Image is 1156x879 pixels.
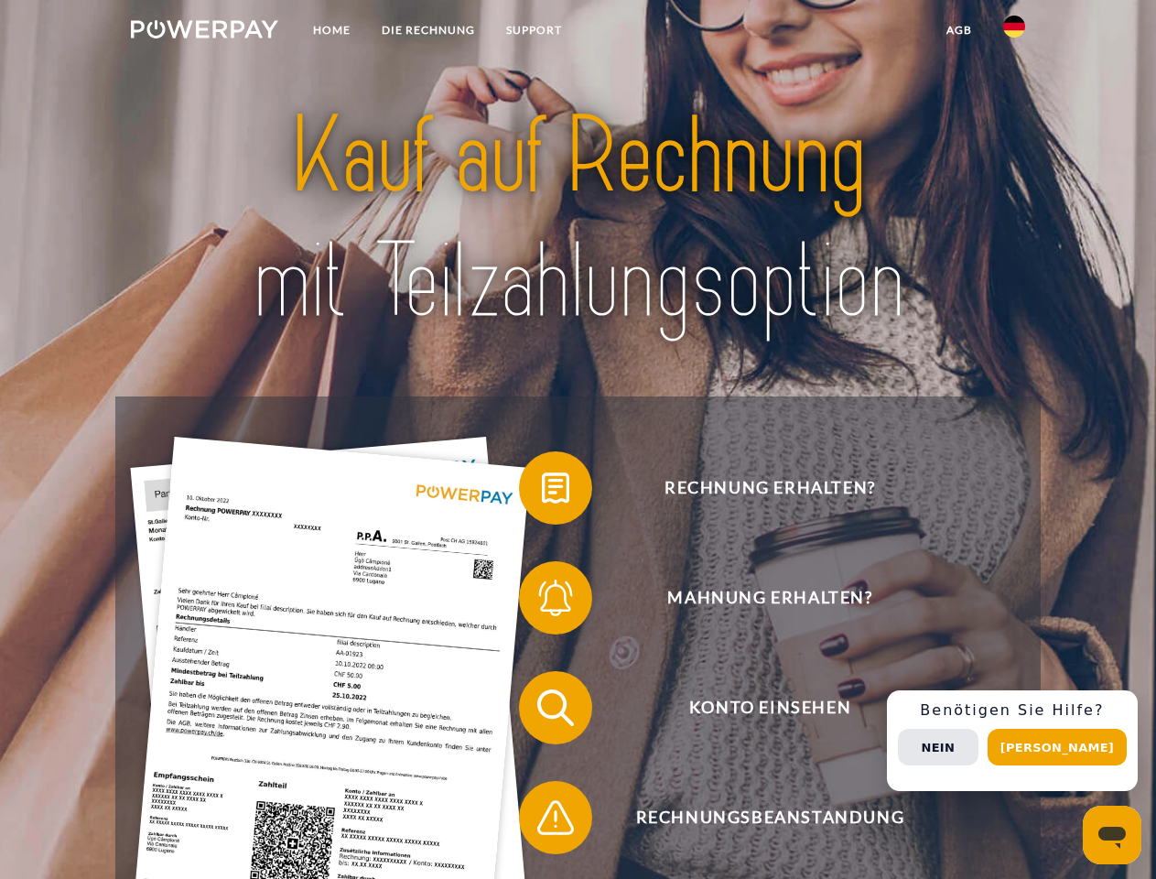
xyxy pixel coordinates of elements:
img: logo-powerpay-white.svg [131,20,278,38]
span: Mahnung erhalten? [546,561,994,635]
img: de [1003,16,1025,38]
div: Schnellhilfe [887,690,1138,791]
h3: Benötigen Sie Hilfe? [898,701,1127,720]
button: Mahnung erhalten? [519,561,995,635]
button: Konto einsehen [519,671,995,744]
img: qb_search.svg [533,685,578,731]
button: Rechnung erhalten? [519,451,995,525]
img: qb_bell.svg [533,575,578,621]
span: Rechnung erhalten? [546,451,994,525]
a: agb [931,14,988,47]
img: qb_bill.svg [533,465,578,511]
img: title-powerpay_de.svg [175,88,981,351]
img: qb_warning.svg [533,795,578,841]
button: [PERSON_NAME] [988,729,1127,765]
button: Rechnungsbeanstandung [519,781,995,854]
span: Konto einsehen [546,671,994,744]
a: Home [297,14,366,47]
a: DIE RECHNUNG [366,14,491,47]
span: Rechnungsbeanstandung [546,781,994,854]
button: Nein [898,729,978,765]
a: SUPPORT [491,14,578,47]
iframe: Schaltfläche zum Öffnen des Messaging-Fensters [1083,806,1141,864]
